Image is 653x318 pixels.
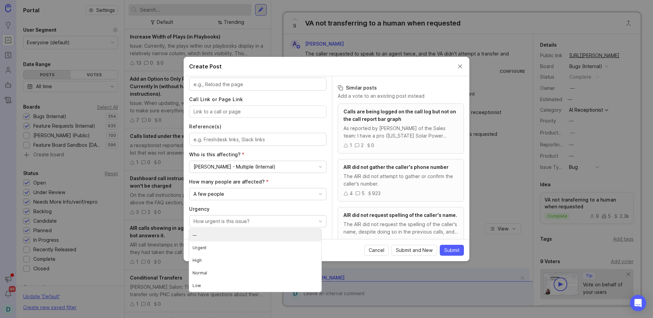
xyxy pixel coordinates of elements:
[344,221,458,236] div: The AIR did not request the spelling of the caller's name, despite doing so in the previous calls...
[440,245,464,256] button: Submit
[189,279,321,292] li: Low
[391,245,437,256] button: Submit and New
[456,63,464,70] button: Close create post modal
[338,104,464,154] a: Calls are being logged on the call log but not on the call report bar graphAs reported by [PERSON...
[344,109,456,122] span: Calls are being logged on the call log but not on the call report bar graph
[372,190,381,197] div: 923
[338,207,464,250] a: AIR did not request spelling of the caller's name.The AIR did not request the spelling of the cal...
[344,164,449,170] span: AIR did not gather the caller's phone number
[338,84,464,91] h3: Similar posts
[350,142,352,149] div: 1
[338,93,464,99] p: Add a vote to an existing post instead
[194,108,322,115] input: Link to a call or page
[364,245,389,256] button: Cancel
[344,125,458,140] div: As reported by [PERSON_NAME] of the Sales team: I have a pro ([US_STATE] Solar Power Systems) who...
[189,267,321,279] li: Normal
[189,62,222,70] h2: Create Post
[194,218,250,225] div: How urgent is this issue?
[338,159,464,202] a: AIR did not gather the caller's phone numberThe AIR did not attempt to gather or confirm the call...
[396,247,433,254] span: Submit and New
[189,123,326,130] label: Reference(s)
[371,142,374,149] div: 0
[194,163,275,171] div: [PERSON_NAME] - Multiple (Internal)
[350,238,352,245] div: 1
[189,96,326,103] label: Call Link or Page Link
[194,190,224,198] div: A few people
[350,190,353,197] div: 4
[189,229,321,241] li: —
[369,247,384,254] span: Cancel
[361,142,364,149] div: 2
[361,238,364,245] div: 7
[344,173,458,188] div: The AIR did not attempt to gather or confirm the caller's number.
[444,247,459,254] span: Submit
[189,254,321,267] li: High
[362,190,365,197] div: 5
[189,241,321,254] li: Urgent
[371,238,374,245] div: 0
[189,206,326,212] label: Urgency
[344,212,457,218] span: AIR did not request spelling of the caller's name.
[189,179,269,185] span: How many people are affected? (required)
[630,295,646,311] div: Open Intercom Messenger
[189,152,245,157] span: Who is this affecting? (required)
